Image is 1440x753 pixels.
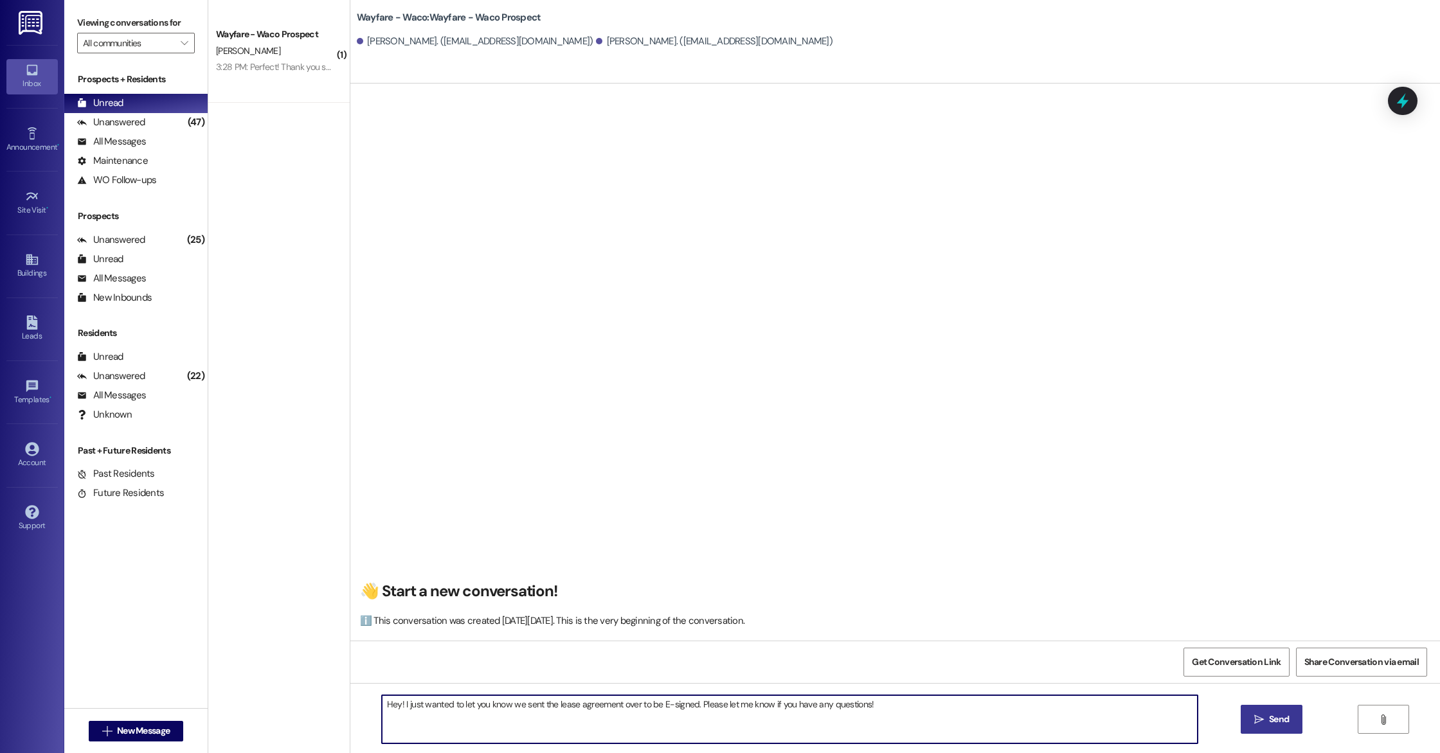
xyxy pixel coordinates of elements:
[77,233,145,247] div: Unanswered
[6,59,58,94] a: Inbox
[77,173,156,187] div: WO Follow-ups
[360,581,1424,601] h2: 👋 Start a new conversation!
[6,312,58,346] a: Leads
[77,272,146,285] div: All Messages
[216,45,280,57] span: [PERSON_NAME]
[77,96,123,110] div: Unread
[77,389,146,402] div: All Messages
[57,141,59,150] span: •
[46,204,48,213] span: •
[77,13,195,33] label: Viewing conversations for
[1254,714,1264,725] i: 
[1192,655,1281,669] span: Get Conversation Link
[117,724,170,738] span: New Message
[216,28,335,41] div: Wayfare - Waco Prospect
[6,375,58,410] a: Templates •
[360,614,1424,628] div: ℹ️ This conversation was created [DATE][DATE]. This is the very beginning of the conversation.
[357,11,541,24] b: Wayfare - Waco: Wayfare - Waco Prospect
[181,38,188,48] i: 
[6,186,58,220] a: Site Visit •
[184,366,208,386] div: (22)
[77,252,123,266] div: Unread
[1304,655,1419,669] span: Share Conversation via email
[1183,648,1289,677] button: Get Conversation Link
[19,11,45,35] img: ResiDesk Logo
[64,209,208,223] div: Prospects
[50,393,51,402] span: •
[64,326,208,340] div: Residents
[64,73,208,86] div: Prospects + Residents
[102,726,112,736] i: 
[6,501,58,536] a: Support
[382,695,1198,743] textarea: Hey! I just wanted to let you know we sent the lease agreement over to be E-signed. Please let me...
[89,721,184,741] button: New Message
[77,291,152,305] div: New Inbounds
[77,486,164,500] div: Future Residents
[77,154,148,168] div: Maintenance
[6,438,58,473] a: Account
[77,369,145,383] div: Unanswered
[77,350,123,364] div: Unread
[184,112,208,132] div: (47)
[216,61,356,73] div: 3:28 PM: Perfect! Thank you so much!
[596,35,833,48] div: [PERSON_NAME]. ([EMAIL_ADDRESS][DOMAIN_NAME])
[77,116,145,129] div: Unanswered
[1296,648,1427,677] button: Share Conversation via email
[184,230,208,250] div: (25)
[83,33,174,53] input: All communities
[77,467,155,481] div: Past Residents
[1241,705,1303,734] button: Send
[77,408,132,421] div: Unknown
[6,249,58,283] a: Buildings
[1378,714,1388,725] i: 
[1269,713,1289,726] span: Send
[357,35,593,48] div: [PERSON_NAME]. ([EMAIL_ADDRESS][DOMAIN_NAME])
[64,444,208,457] div: Past + Future Residents
[77,135,146,148] div: All Messages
